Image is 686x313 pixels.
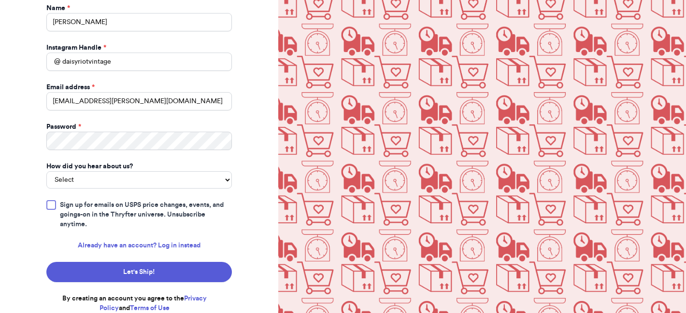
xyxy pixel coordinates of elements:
[46,3,70,13] label: Name
[46,43,106,53] label: Instagram Handle
[46,262,232,282] button: Let's Ship!
[46,53,60,71] div: @
[46,294,223,313] p: By creating an account you agree to the and
[46,122,81,132] label: Password
[78,241,200,250] a: Already have an account? Log in instead
[60,200,232,229] span: Sign up for emails on USPS price changes, events, and goings-on in the Thryfter universe. Unsubsc...
[130,305,170,312] a: Terms of Use
[46,82,95,92] label: Email address
[46,162,133,171] label: How did you hear about us?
